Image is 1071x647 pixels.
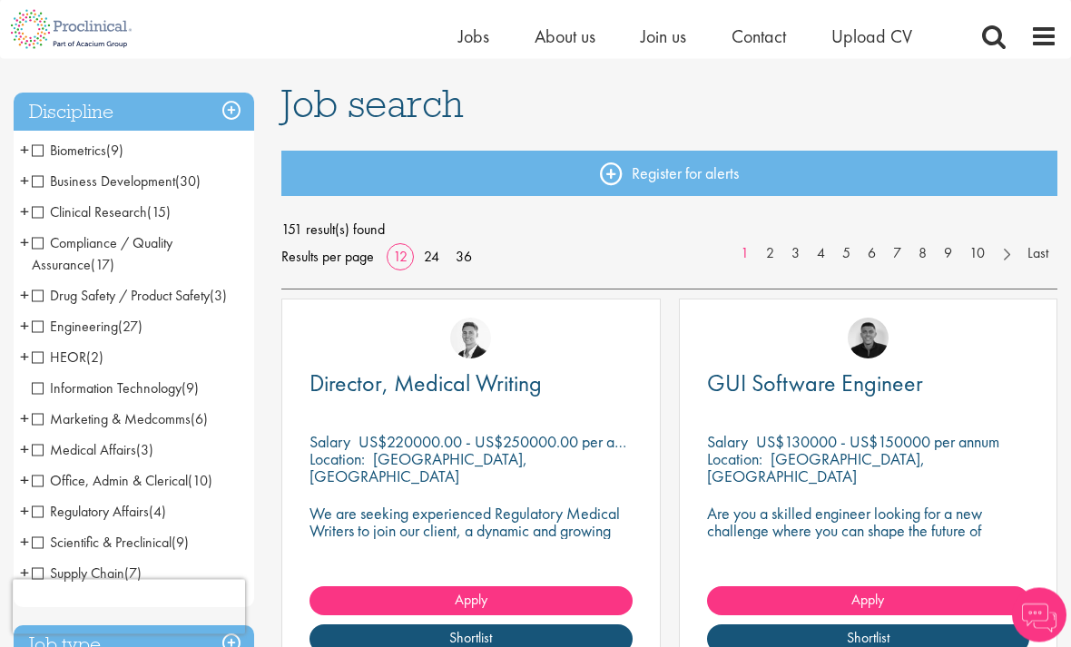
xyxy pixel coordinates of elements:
span: (27) [118,318,142,337]
p: US$220000.00 - US$250000.00 per annum + Highly Competitive Salary [359,432,828,453]
span: Medical Affairs [32,441,153,460]
img: George Watson [450,319,491,359]
span: (10) [188,472,212,491]
span: Information Technology [32,379,199,398]
span: Marketing & Medcomms [32,410,191,429]
span: + [20,560,29,587]
span: + [20,137,29,164]
a: 2 [757,244,783,265]
span: (17) [91,256,114,275]
span: Apply [851,591,884,610]
span: Biometrics [32,142,106,161]
a: 8 [909,244,936,265]
span: (9) [106,142,123,161]
span: Biometrics [32,142,123,161]
a: 9 [935,244,961,265]
a: Apply [707,587,1030,616]
span: Regulatory Affairs [32,503,166,522]
span: Job search [281,80,464,129]
a: 1 [732,244,758,265]
span: Office, Admin & Clerical [32,472,188,491]
span: + [20,344,29,371]
span: + [20,282,29,309]
a: 7 [884,244,910,265]
span: Apply [455,591,487,610]
span: + [20,168,29,195]
span: + [20,230,29,257]
span: HEOR [32,348,86,368]
span: (4) [149,503,166,522]
span: Marketing & Medcomms [32,410,208,429]
span: Business Development [32,172,175,191]
a: Apply [310,587,633,616]
a: 12 [387,248,414,267]
span: Results per page [281,244,374,271]
span: (9) [182,379,199,398]
span: Information Technology [32,379,182,398]
img: Chatbot [1012,588,1066,642]
span: (2) [86,348,103,368]
span: Office, Admin & Clerical [32,472,212,491]
p: [GEOGRAPHIC_DATA], [GEOGRAPHIC_DATA] [707,449,925,487]
a: GUI Software Engineer [707,373,1030,396]
span: (6) [191,410,208,429]
span: (3) [210,287,227,306]
span: Compliance / Quality Assurance [32,234,172,275]
span: (3) [136,441,153,460]
a: 36 [449,248,478,267]
span: + [20,406,29,433]
a: Last [1018,244,1057,265]
a: 10 [960,244,994,265]
span: + [20,436,29,464]
span: Supply Chain [32,564,142,583]
span: Regulatory Affairs [32,503,149,522]
span: Location: [707,449,762,470]
span: Salary [707,432,748,453]
span: Engineering [32,318,118,337]
p: We are seeking experienced Regulatory Medical Writers to join our client, a dynamic and growing b... [310,505,633,557]
iframe: reCAPTCHA [13,580,245,634]
a: Join us [641,25,686,48]
span: (30) [175,172,201,191]
span: Medical Affairs [32,441,136,460]
span: 151 result(s) found [281,217,1057,244]
span: Clinical Research [32,203,171,222]
a: Upload CV [831,25,912,48]
span: + [20,498,29,525]
span: Director, Medical Writing [310,368,542,399]
a: 24 [418,248,446,267]
a: Jobs [458,25,489,48]
span: (9) [172,534,189,553]
a: Director, Medical Writing [310,373,633,396]
span: Drug Safety / Product Safety [32,287,227,306]
span: Scientific & Preclinical [32,534,172,553]
h3: Discipline [14,93,254,132]
span: Supply Chain [32,564,124,583]
span: Clinical Research [32,203,147,222]
span: Location: [310,449,365,470]
a: 3 [782,244,809,265]
span: Drug Safety / Product Safety [32,287,210,306]
span: GUI Software Engineer [707,368,923,399]
span: (7) [124,564,142,583]
span: Engineering [32,318,142,337]
a: Register for alerts [281,152,1057,197]
span: Business Development [32,172,201,191]
span: + [20,529,29,556]
a: Contact [732,25,786,48]
img: Christian Andersen [848,319,889,359]
span: Scientific & Preclinical [32,534,189,553]
p: Are you a skilled engineer looking for a new challenge where you can shape the future of healthca... [707,505,1030,557]
span: Salary [310,432,350,453]
span: + [20,199,29,226]
a: About us [535,25,595,48]
span: + [20,313,29,340]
